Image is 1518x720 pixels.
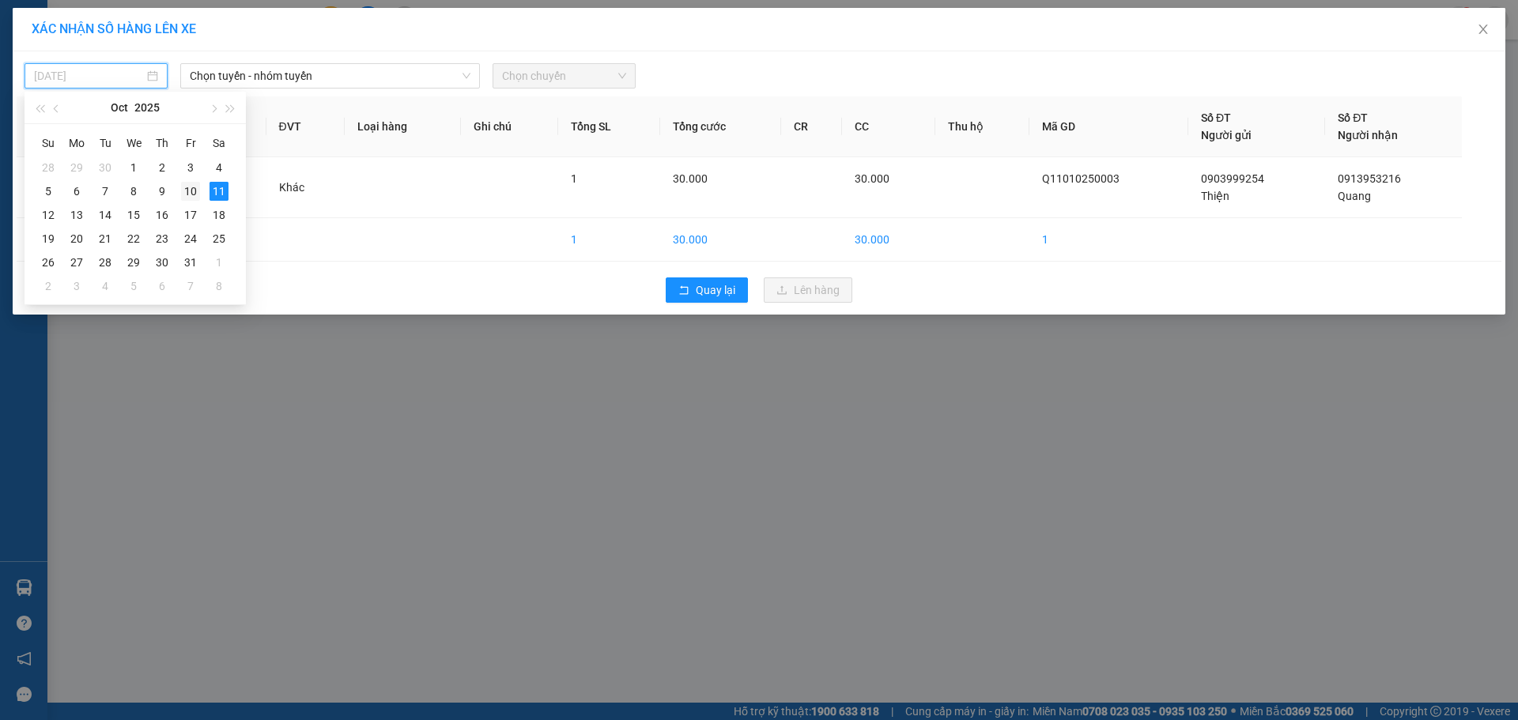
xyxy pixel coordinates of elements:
th: CR [781,96,842,157]
td: 2025-10-18 [205,203,233,227]
div: 5 [39,182,58,201]
div: 8 [210,277,228,296]
span: Người gửi [1201,129,1252,141]
th: Mo [62,130,91,156]
td: 2025-10-25 [205,227,233,251]
div: 30 [153,253,172,272]
div: 25 [210,229,228,248]
td: 2025-11-07 [176,274,205,298]
th: STT [17,96,88,157]
td: 2025-11-02 [34,274,62,298]
div: 7 [96,182,115,201]
td: 2025-10-30 [148,251,176,274]
div: 29 [124,253,143,272]
td: 2025-10-16 [148,203,176,227]
div: 29 [67,158,86,177]
span: 0903999254 [1201,172,1264,185]
td: 1 [1029,218,1188,262]
div: 21 [96,229,115,248]
span: 0913953216 [1338,172,1401,185]
td: 2025-10-11 [205,179,233,203]
th: Tu [91,130,119,156]
td: 2025-10-03 [176,156,205,179]
td: 2025-11-04 [91,274,119,298]
div: 31 [181,253,200,272]
span: Q11010250003 [1042,172,1120,185]
td: Khác [266,157,345,218]
span: XÁC NHẬN SỐ HÀNG LÊN XE [32,21,196,36]
td: 2025-09-30 [91,156,119,179]
td: 2025-10-27 [62,251,91,274]
td: 2025-10-21 [91,227,119,251]
td: 2025-10-14 [91,203,119,227]
th: Tổng cước [660,96,781,157]
td: 2025-10-15 [119,203,148,227]
span: Thiện [1201,190,1229,202]
span: Quang [1338,190,1371,202]
td: 30.000 [842,218,935,262]
div: 13 [67,205,86,224]
td: 2025-10-06 [62,179,91,203]
div: 2 [39,277,58,296]
button: Oct [111,92,128,123]
th: Fr [176,130,205,156]
td: 2025-10-17 [176,203,205,227]
td: 2025-09-29 [62,156,91,179]
td: 2025-10-02 [148,156,176,179]
div: 1 [124,158,143,177]
div: 11 [210,182,228,201]
div: 23 [153,229,172,248]
div: 9 [153,182,172,201]
button: 2025 [134,92,160,123]
th: CC [842,96,935,157]
div: 28 [96,253,115,272]
th: Th [148,130,176,156]
th: Sa [205,130,233,156]
button: Close [1461,8,1505,52]
div: 19 [39,229,58,248]
td: 2025-10-22 [119,227,148,251]
td: 2025-10-31 [176,251,205,274]
div: 14 [96,205,115,224]
div: 10 [181,182,200,201]
td: 2025-10-01 [119,156,148,179]
div: 12 [39,205,58,224]
th: Ghi chú [461,96,559,157]
span: Số ĐT [1201,111,1231,124]
span: 30.000 [673,172,708,185]
td: 2025-10-09 [148,179,176,203]
td: 2025-10-05 [34,179,62,203]
td: 2025-11-01 [205,251,233,274]
td: 2025-10-08 [119,179,148,203]
td: 2025-10-29 [119,251,148,274]
td: 2025-11-03 [62,274,91,298]
span: 30.000 [855,172,889,185]
span: Người nhận [1338,129,1398,141]
td: 2025-10-10 [176,179,205,203]
div: 28 [39,158,58,177]
div: 4 [96,277,115,296]
td: 2025-09-28 [34,156,62,179]
span: 1 [571,172,577,185]
td: 2025-10-23 [148,227,176,251]
span: Quay lại [696,281,735,299]
div: 6 [67,182,86,201]
div: 18 [210,205,228,224]
div: 2 [153,158,172,177]
span: down [462,71,471,81]
div: 17 [181,205,200,224]
td: 2025-10-24 [176,227,205,251]
div: 3 [67,277,86,296]
div: 30 [96,158,115,177]
th: Su [34,130,62,156]
div: 22 [124,229,143,248]
td: 2025-10-07 [91,179,119,203]
div: 24 [181,229,200,248]
th: ĐVT [266,96,345,157]
td: 1 [558,218,659,262]
span: Chọn tuyến - nhóm tuyến [190,64,470,88]
div: 6 [153,277,172,296]
div: 16 [153,205,172,224]
td: 2025-10-19 [34,227,62,251]
div: 15 [124,205,143,224]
